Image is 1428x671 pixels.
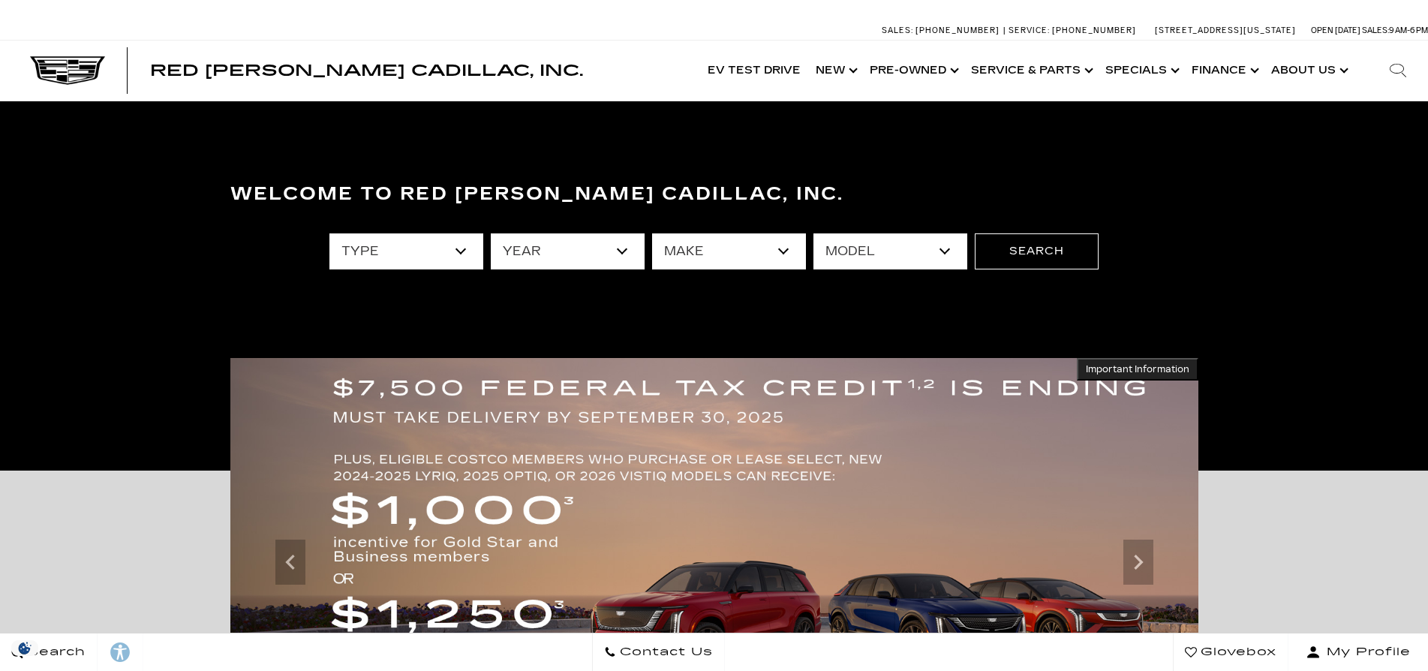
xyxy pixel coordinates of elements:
img: Cadillac Dark Logo with Cadillac White Text [30,56,105,85]
a: New [808,41,862,101]
span: Important Information [1086,363,1189,375]
a: [STREET_ADDRESS][US_STATE] [1155,26,1296,35]
a: Finance [1184,41,1264,101]
select: Filter by type [329,233,483,269]
button: Open user profile menu [1288,633,1428,671]
span: 9 AM-6 PM [1389,26,1428,35]
section: Click to Open Cookie Consent Modal [8,640,42,656]
span: Open [DATE] [1311,26,1360,35]
div: Previous [275,540,305,585]
span: Sales: [1362,26,1389,35]
button: Important Information [1077,358,1198,381]
span: Glovebox [1197,642,1276,663]
a: EV Test Drive [700,41,808,101]
select: Filter by make [652,233,806,269]
span: [PHONE_NUMBER] [915,26,1000,35]
h3: Welcome to Red [PERSON_NAME] Cadillac, Inc. [230,179,1198,209]
a: Specials [1098,41,1184,101]
span: Sales: [882,26,913,35]
span: Red [PERSON_NAME] Cadillac, Inc. [150,62,583,80]
span: [PHONE_NUMBER] [1052,26,1136,35]
span: Contact Us [616,642,713,663]
div: Next [1123,540,1153,585]
a: Service & Parts [964,41,1098,101]
a: Red [PERSON_NAME] Cadillac, Inc. [150,63,583,78]
a: Contact Us [592,633,725,671]
button: Search [975,233,1099,269]
span: Service: [1009,26,1050,35]
a: Sales: [PHONE_NUMBER] [882,26,1003,35]
a: Glovebox [1173,633,1288,671]
select: Filter by year [491,233,645,269]
a: Service: [PHONE_NUMBER] [1003,26,1140,35]
span: Search [23,642,86,663]
span: My Profile [1321,642,1411,663]
img: Opt-Out Icon [8,640,42,656]
select: Filter by model [813,233,967,269]
a: About Us [1264,41,1353,101]
a: Pre-Owned [862,41,964,101]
